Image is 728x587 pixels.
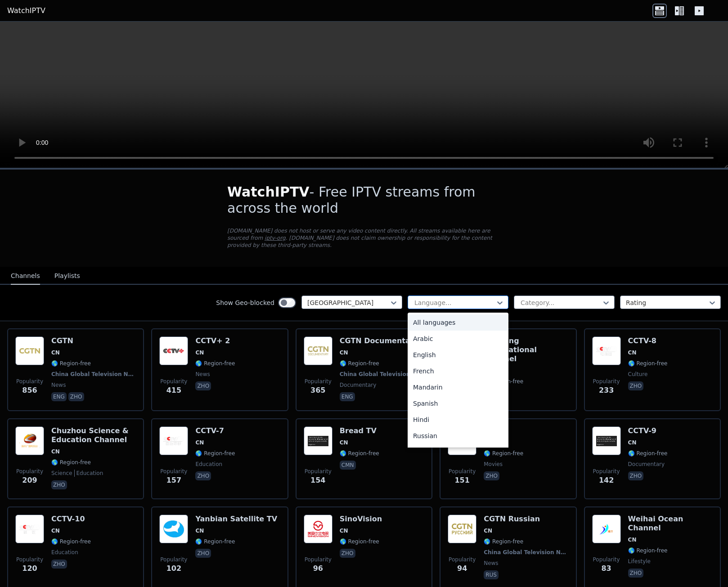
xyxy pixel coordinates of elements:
[51,336,136,345] h6: CGTN
[159,515,188,543] img: Yanbian Satellite TV
[166,563,181,574] span: 102
[16,556,43,563] span: Popularity
[484,515,568,524] h6: CGTN Russian
[51,527,60,534] span: CN
[160,468,187,475] span: Popularity
[408,331,508,347] div: Arabic
[166,385,181,396] span: 415
[408,363,508,379] div: French
[628,471,644,480] p: zho
[51,470,72,477] span: science
[408,347,508,363] div: English
[195,336,235,345] h6: CCTV+ 2
[454,475,469,486] span: 151
[484,336,568,363] h6: Zhejiang International Channel
[340,349,348,356] span: CN
[195,360,235,367] span: 🌎 Region-free
[51,560,67,569] p: zho
[166,475,181,486] span: 157
[22,475,37,486] span: 209
[408,314,508,331] div: All languages
[628,381,644,390] p: zho
[159,336,188,365] img: CCTV+ 2
[628,558,651,565] span: lifestyle
[340,360,379,367] span: 🌎 Region-free
[628,349,637,356] span: CN
[51,371,134,378] span: China Global Television Network
[599,475,614,486] span: 142
[340,461,356,470] p: cmn
[305,468,332,475] span: Popularity
[310,385,325,396] span: 365
[310,475,325,486] span: 154
[484,461,503,468] span: movies
[160,556,187,563] span: Popularity
[408,412,508,428] div: Hindi
[16,468,43,475] span: Popularity
[159,426,188,455] img: CCTV-7
[22,563,37,574] span: 120
[74,470,103,477] span: education
[448,515,476,543] img: CGTN Russian
[216,298,274,307] label: Show Geo-blocked
[408,395,508,412] div: Spanish
[313,563,323,574] span: 96
[628,426,668,435] h6: CCTV-9
[628,515,713,533] h6: Weihai Ocean Channel
[340,426,379,435] h6: Bread TV
[51,538,91,545] span: 🌎 Region-free
[592,426,621,455] img: CCTV-9
[15,336,44,365] img: CGTN
[16,378,43,385] span: Popularity
[195,381,211,390] p: zho
[592,515,621,543] img: Weihai Ocean Channel
[593,468,620,475] span: Popularity
[628,547,668,554] span: 🌎 Region-free
[305,378,332,385] span: Popularity
[484,538,523,545] span: 🌎 Region-free
[51,448,60,455] span: CN
[593,378,620,385] span: Popularity
[340,450,379,457] span: 🌎 Region-free
[195,471,211,480] p: zho
[484,570,499,579] p: rus
[22,385,37,396] span: 856
[628,336,668,345] h6: CCTV-8
[15,426,44,455] img: Chuzhou Science & Education Channel
[484,549,566,556] span: China Global Television Network
[340,336,424,345] h6: CGTN Documentary
[340,538,379,545] span: 🌎 Region-free
[68,392,84,401] p: zho
[15,515,44,543] img: CCTV-10
[304,426,333,455] img: Bread TV
[195,515,277,524] h6: Yanbian Satellite TV
[51,360,91,367] span: 🌎 Region-free
[195,371,210,378] span: news
[195,527,204,534] span: CN
[457,563,467,574] span: 94
[628,439,637,446] span: CN
[195,461,222,468] span: education
[340,381,377,389] span: documentary
[195,439,204,446] span: CN
[51,392,67,401] p: eng
[599,385,614,396] span: 233
[408,428,508,444] div: Russian
[408,379,508,395] div: Mandarin
[484,450,523,457] span: 🌎 Region-free
[628,461,665,468] span: documentary
[408,444,508,460] div: Portuguese
[7,5,45,16] a: WatchIPTV
[601,563,611,574] span: 83
[484,471,499,480] p: zho
[593,556,620,563] span: Popularity
[449,468,476,475] span: Popularity
[11,268,40,285] button: Channels
[628,569,644,578] p: zho
[628,536,637,543] span: CN
[195,549,211,558] p: zho
[484,560,498,567] span: news
[340,392,355,401] p: eng
[304,515,333,543] img: SinoVision
[484,527,492,534] span: CN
